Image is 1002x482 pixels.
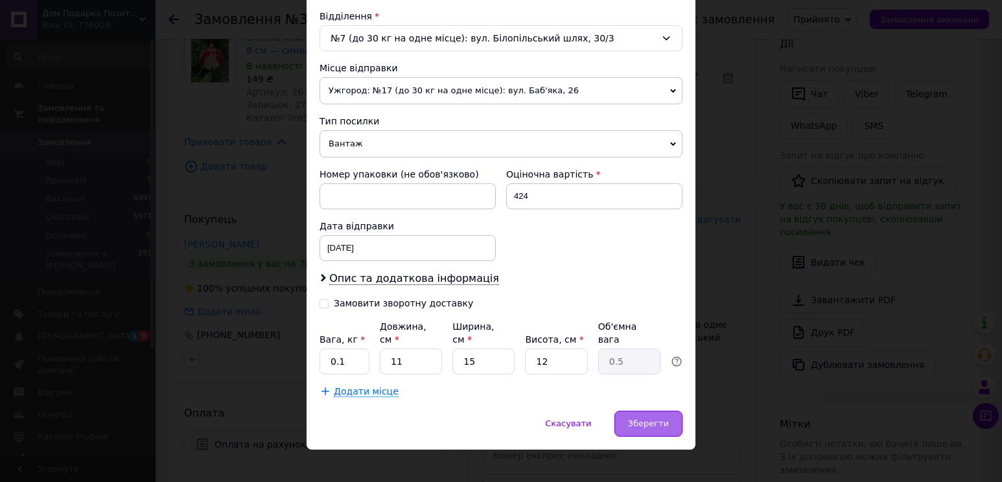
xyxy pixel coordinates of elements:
span: Зберегти [628,419,669,428]
div: Дата відправки [320,220,496,233]
span: Додати місце [334,386,399,397]
div: Замовити зворотну доставку [334,298,473,309]
div: №7 (до 30 кг на одне місце): вул. Білопільський шлях, 30/3 [320,25,682,51]
span: Вантаж [320,130,682,157]
label: Довжина, см [380,321,426,345]
span: Ужгород: №17 (до 30 кг на одне місце): вул. Баб'яка, 26 [320,77,682,104]
label: Вага, кг [320,334,365,345]
span: Скасувати [545,419,591,428]
label: Висота, см [525,334,583,345]
div: Об'ємна вага [598,320,660,346]
span: Тип посилки [320,116,379,126]
span: Опис та додаткова інформація [329,272,499,285]
span: Місце відправки [320,63,398,73]
div: Оціночна вартість [506,168,682,181]
div: Відділення [320,10,682,23]
div: Номер упаковки (не обов'язково) [320,168,496,181]
label: Ширина, см [452,321,494,345]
